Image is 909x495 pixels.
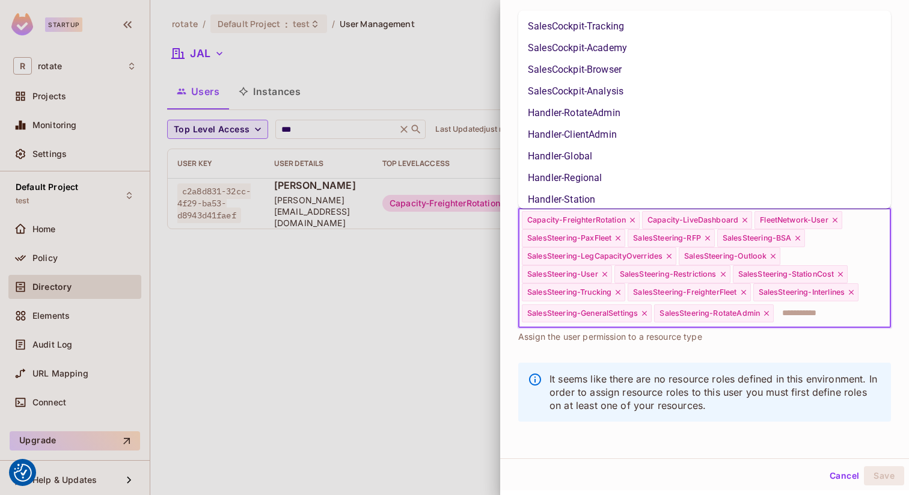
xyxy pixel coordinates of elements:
div: SalesSteering-GeneralSettings [522,304,652,322]
span: Capacity-LiveDashboard [647,215,738,225]
button: Close [884,266,887,269]
div: SalesSteering-RFP [628,229,715,247]
span: SalesSteering-User [527,269,598,279]
span: SalesSteering-Outlook [684,251,767,261]
div: SalesSteering-Interlines [753,283,859,301]
li: Handler-RotateAdmin [518,102,891,123]
span: SalesSteering-PaxFleet [527,233,611,243]
div: SalesSteering-User [522,265,612,283]
div: SalesSteering-RotateAdmin [654,304,774,322]
span: Assign the user permission to a resource type [518,330,702,343]
li: Handler-Station [518,188,891,210]
button: Cancel [825,466,864,485]
button: Consent Preferences [14,464,32,482]
div: SalesSteering-FreighterFleet [628,283,750,301]
li: SalesCockpit-Browser [518,58,891,80]
div: Capacity-FreighterRotation [522,211,640,229]
p: It seems like there are no resource roles defined in this environment. In order to assign resourc... [549,372,881,412]
span: SalesSteering-GeneralSettings [527,309,638,318]
div: SalesSteering-Trucking [522,283,625,301]
span: SalesSteering-LegCapacityOverrides [527,251,663,261]
div: SalesSteering-LegCapacityOverrides [522,247,676,265]
span: SalesSteering-Trucking [527,287,611,297]
span: SalesSteering-Interlines [759,287,845,297]
li: SalesCockpit-Academy [518,37,891,58]
span: SalesSteering-RotateAdmin [660,309,760,318]
li: Handler-Regional [518,167,891,188]
div: Capacity-LiveDashboard [642,211,752,229]
span: FleetNetwork-User [760,215,828,225]
div: SalesSteering-PaxFleet [522,229,625,247]
span: SalesSteering-BSA [723,233,792,243]
span: SalesSteering-RFP [633,233,701,243]
li: Handler-ClientAdmin [518,123,891,145]
div: SalesSteering-StationCost [733,265,848,283]
div: SalesSteering-BSA [717,229,806,247]
span: SalesSteering-FreighterFleet [633,287,736,297]
img: Revisit consent button [14,464,32,482]
div: FleetNetwork-User [754,211,842,229]
button: Save [864,466,904,485]
span: SalesSteering-StationCost [738,269,834,279]
li: SalesCockpit-Tracking [518,15,891,37]
span: SalesSteering-Restrictions [620,269,717,279]
li: Handler-Global [518,145,891,167]
li: SalesCockpit-Analysis [518,80,891,102]
span: Capacity-FreighterRotation [527,215,626,225]
div: SalesSteering-Outlook [679,247,780,265]
div: SalesSteering-Restrictions [614,265,730,283]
